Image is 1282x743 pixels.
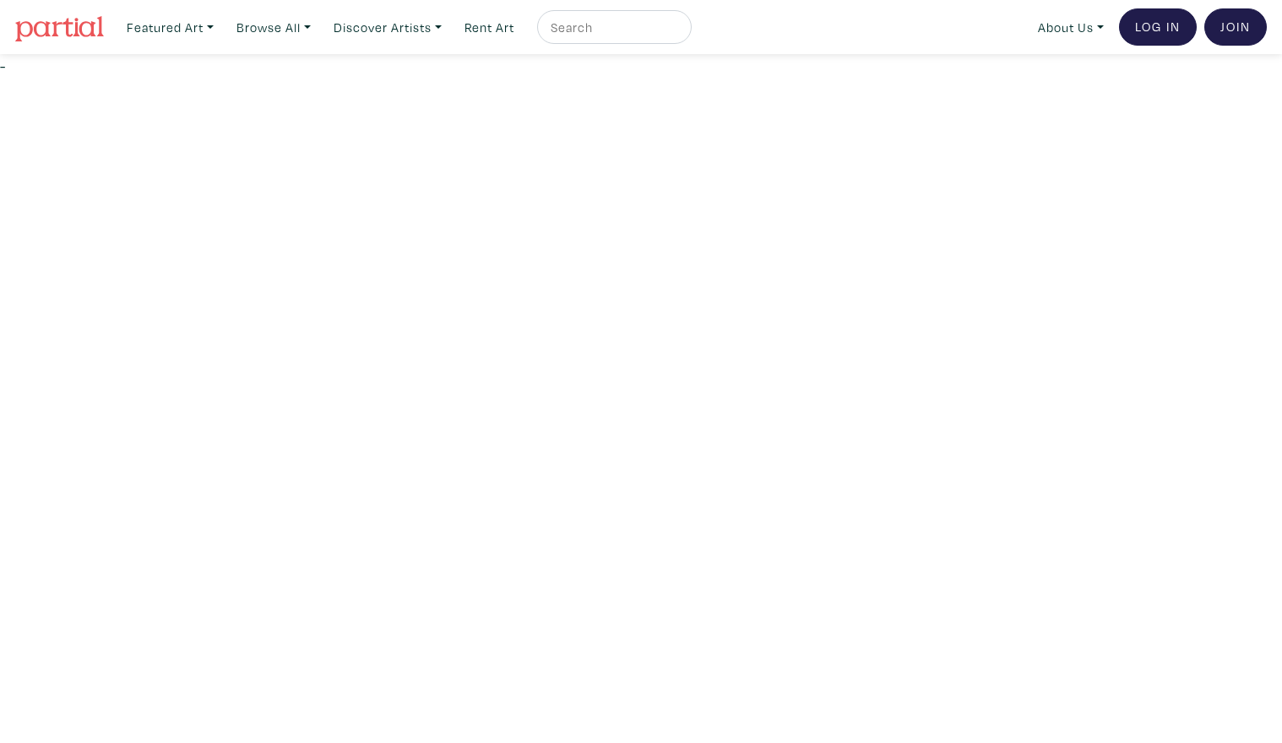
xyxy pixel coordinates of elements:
a: Log In [1119,8,1197,46]
a: Discover Artists [326,10,449,45]
a: Featured Art [119,10,221,45]
a: About Us [1030,10,1111,45]
a: Rent Art [457,10,522,45]
input: Search [549,17,676,38]
a: Join [1204,8,1267,46]
a: Browse All [229,10,318,45]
